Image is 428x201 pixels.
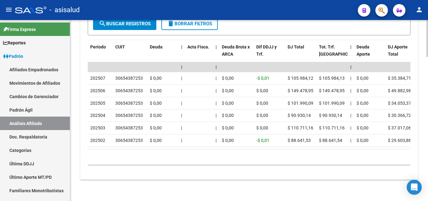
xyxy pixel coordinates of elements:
datatable-header-cell: DJ Aporte Total [385,40,417,68]
span: $ 34.053,37 [388,101,411,106]
span: $ 29.603,86 [388,138,411,143]
span: | [181,125,182,130]
span: | [350,76,351,81]
span: | [350,125,351,130]
div: 30654387253 [115,124,143,132]
span: $ 0,00 [222,101,234,106]
span: $ 49.882,98 [388,88,411,93]
span: Período [90,44,106,49]
datatable-header-cell: Deuda Aporte [354,40,385,68]
datatable-header-cell: Deuda [147,40,179,68]
mat-icon: search [99,20,106,27]
span: | [216,76,217,81]
span: Reportes [3,39,26,46]
span: | [350,113,351,118]
span: | [181,101,182,106]
span: 202504 [90,113,105,118]
span: $ 0,00 [222,76,234,81]
span: $ 0,00 [256,101,268,106]
span: 202507 [90,76,105,81]
span: Deuda [150,44,163,49]
datatable-header-cell: | [213,40,219,68]
span: Acta Fisca. [187,44,209,49]
span: | [350,44,352,49]
span: $ 0,00 [256,113,268,118]
span: $ 110.711,16 [288,125,313,130]
span: | [181,88,182,93]
span: $ 0,00 [150,138,162,143]
span: $ 105.984,13 [319,76,345,81]
span: $ 0,00 [150,113,162,118]
span: $ 105.984,12 [288,76,313,81]
span: Deuda Aporte [357,44,370,57]
span: $ 149.478,95 [319,88,345,93]
span: $ 101.990,09 [288,101,313,106]
span: $ 37.017,06 [388,125,411,130]
span: Borrar Filtros [167,21,212,27]
datatable-header-cell: DJ Total [285,40,316,68]
span: CUIT [115,44,125,49]
span: $ 0,00 [150,88,162,93]
span: $ 0,00 [357,125,368,130]
datatable-header-cell: CUIT [113,40,147,68]
span: $ 0,00 [256,125,268,130]
span: $ 110.711,16 [319,125,345,130]
span: $ 101.990,09 [319,101,345,106]
button: Borrar Filtros [161,18,218,30]
span: | [350,88,351,93]
span: 202502 [90,138,105,143]
span: | [216,88,217,93]
span: | [216,138,217,143]
span: Deuda Bruta x ARCA [222,44,250,57]
span: $ 90.930,14 [288,113,311,118]
datatable-header-cell: Deuda Bruta x ARCA [219,40,254,68]
datatable-header-cell: Acta Fisca. [185,40,213,68]
span: | [216,64,217,69]
span: -$ 0,01 [256,138,269,143]
span: 202505 [90,101,105,106]
span: Dif DDJJ y Trf. [256,44,277,57]
span: $ 0,00 [222,125,234,130]
button: Buscar Registros [93,18,156,30]
span: $ 0,00 [357,76,368,81]
span: | [181,64,182,69]
span: $ 0,00 [150,101,162,106]
div: 30654387253 [115,112,143,119]
div: 30654387253 [115,87,143,94]
span: | [181,44,182,49]
span: $ 149.478,95 [288,88,313,93]
span: Firma Express [3,26,36,33]
mat-icon: delete [167,20,175,27]
datatable-header-cell: Tot. Trf. Bruto [316,40,348,68]
span: $ 0,00 [357,101,368,106]
span: 202503 [90,125,105,130]
span: | [181,76,182,81]
div: 30654387253 [115,100,143,107]
span: $ 88.641,54 [319,138,342,143]
mat-icon: person [415,6,423,13]
span: | [181,138,182,143]
datatable-header-cell: | [179,40,185,68]
span: $ 0,00 [357,113,368,118]
span: $ 90.930,14 [319,113,342,118]
span: -$ 0,01 [256,76,269,81]
span: $ 0,00 [222,88,234,93]
span: $ 0,00 [150,125,162,130]
datatable-header-cell: Dif DDJJ y Trf. [254,40,285,68]
span: DJ Aporte Total [388,44,408,57]
span: $ 30.366,72 [388,113,411,118]
span: $ 0,00 [222,113,234,118]
datatable-header-cell: | [348,40,354,68]
span: $ 0,00 [357,88,368,93]
span: | [216,113,217,118]
span: $ 0,00 [357,138,368,143]
span: $ 0,00 [222,138,234,143]
span: | [216,44,217,49]
span: - asisalud [50,3,80,17]
span: | [350,101,351,106]
datatable-header-cell: Período [88,40,113,68]
div: 30654387253 [115,137,143,144]
span: DJ Total [288,44,304,49]
span: Buscar Registros [99,21,151,27]
span: $ 35.384,71 [388,76,411,81]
